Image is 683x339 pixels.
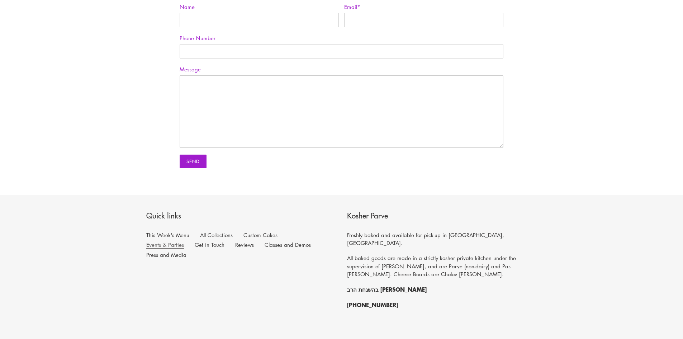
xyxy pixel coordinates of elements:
label: Message [180,65,503,74]
p: Quick links [146,211,336,222]
a: Custom Cakes [243,231,278,239]
p: Kosher Parve [347,211,537,222]
a: All Collections [200,231,233,239]
a: Get in Touch [195,241,224,248]
p: Freshly baked and available for pick-up in [GEOGRAPHIC_DATA],[GEOGRAPHIC_DATA]. [347,231,537,247]
strong: בהשגחת הרב [PERSON_NAME] [347,285,427,293]
strong: [PHONE_NUMBER] [347,300,398,309]
p: All baked goods are made in a strictly kosher private kitchen under the supervision of [PERSON_NA... [347,254,537,278]
label: Phone Number [180,34,503,42]
a: Classes and Demos [265,241,311,248]
label: Email [344,3,503,11]
a: Events & Parties [146,241,184,249]
a: Press and Media [146,251,186,258]
input: Send [180,155,207,168]
a: Reviews [235,241,254,248]
label: Name [180,3,339,11]
a: This Week's Menu [146,231,189,239]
